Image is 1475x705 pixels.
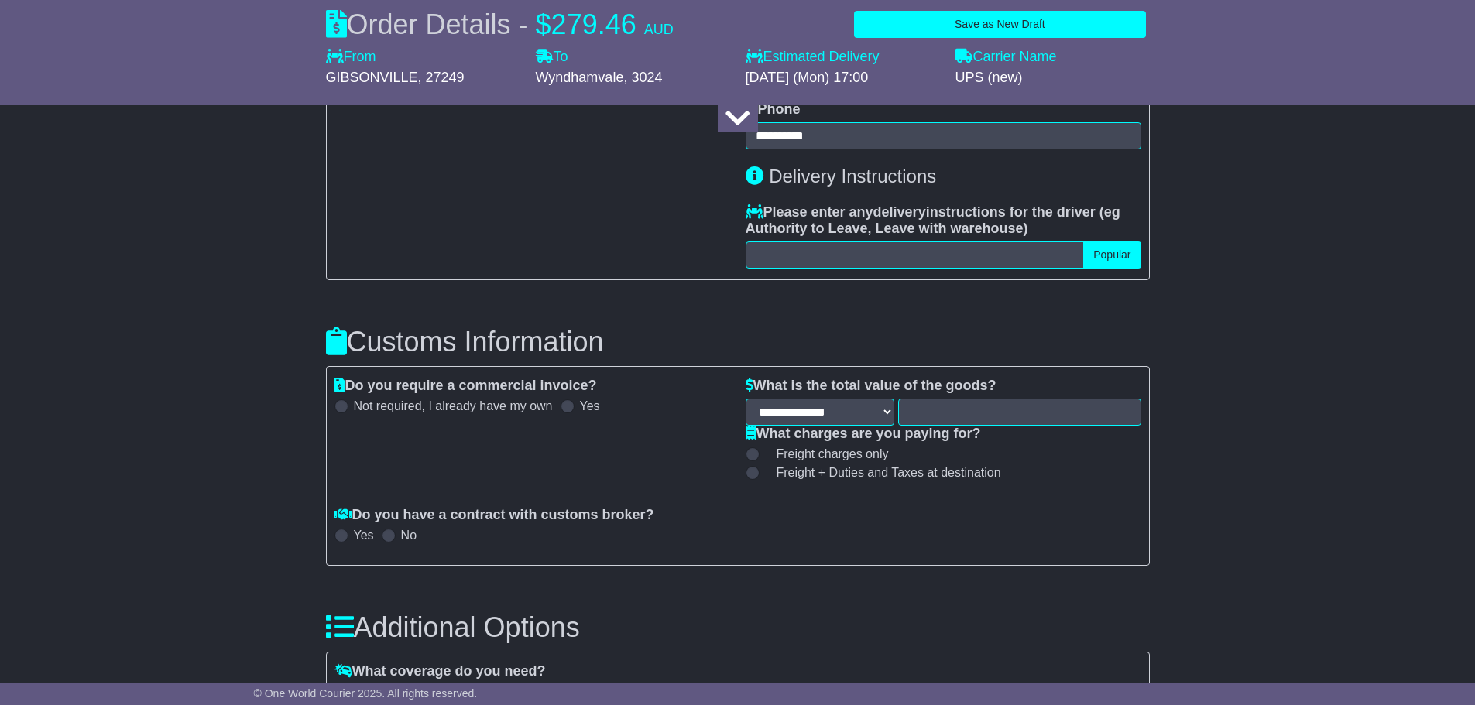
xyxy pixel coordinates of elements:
[757,447,889,461] label: Freight charges only
[746,49,940,66] label: Estimated Delivery
[536,9,551,40] span: $
[354,399,553,413] label: Not required, I already have my own
[326,49,376,66] label: From
[418,70,465,85] span: , 27249
[644,22,674,37] span: AUD
[334,378,597,395] label: Do you require a commercial invoice?
[536,70,624,85] span: Wyndhamvale
[580,399,600,413] label: Yes
[334,663,546,680] label: What coverage do you need?
[254,687,478,700] span: © One World Courier 2025. All rights reserved.
[623,70,662,85] span: , 3024
[955,49,1057,66] label: Carrier Name
[746,204,1141,238] label: Please enter any instructions for the driver ( )
[746,378,996,395] label: What is the total value of the goods?
[551,9,636,40] span: 279.46
[354,528,374,542] label: Yes
[854,11,1145,38] button: Save as New Draft
[334,507,654,524] label: Do you have a contract with customs broker?
[401,528,417,542] label: No
[746,204,1120,237] span: eg Authority to Leave, Leave with warehouse
[873,204,926,220] span: delivery
[1083,241,1141,269] button: Popular
[326,8,674,41] div: Order Details -
[326,327,1150,358] h3: Customs Information
[955,70,1150,87] div: UPS (new)
[536,49,568,66] label: To
[777,465,1001,480] span: Freight + Duties and Taxes at destination
[746,426,981,443] label: What charges are you paying for?
[326,70,418,85] span: GIBSONVILLE
[769,166,936,187] span: Delivery Instructions
[746,70,940,87] div: [DATE] (Mon) 17:00
[326,612,1150,643] h3: Additional Options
